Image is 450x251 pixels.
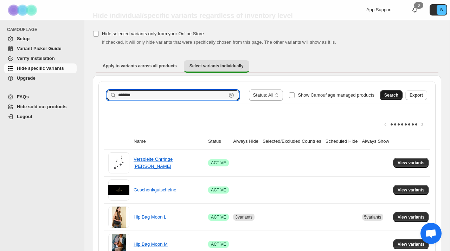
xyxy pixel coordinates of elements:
span: If checked, it will only hide variants that were specifically chosen from this page. The other va... [102,39,336,45]
span: Logout [17,114,32,119]
th: Selected/Excluded Countries [261,134,323,149]
span: Export [410,92,423,98]
button: View variants [393,158,429,168]
button: Clear [228,92,235,99]
span: Hide sold out products [17,104,67,109]
span: Setup [17,36,30,41]
a: Chat abierto [420,223,442,244]
span: ACTIVE [211,214,226,220]
span: Select variants individually [189,63,244,69]
a: Verify Installation [4,54,77,63]
div: 0 [414,2,423,9]
a: 0 [411,6,418,13]
span: CAMOUFLAGE [7,27,79,32]
span: Show Camouflage managed products [298,92,374,98]
span: View variants [398,214,425,220]
th: Always Hide [231,134,261,149]
span: Apply to variants across all products [103,63,177,69]
a: Hip Bag Moon M [134,241,168,247]
a: Hip Bag Moon L [134,214,166,220]
th: Scheduled Hide [323,134,360,149]
img: Camouflage [6,0,41,20]
a: Geschenkgutscheine [134,187,176,192]
button: Scroll table right one column [417,120,427,129]
span: ACTIVE [211,160,226,166]
span: Hide selected variants only from your Online Store [102,31,204,36]
span: Hide specific variants [17,66,64,71]
span: App Support [366,7,392,12]
th: Name [131,134,206,149]
span: FAQs [17,94,29,99]
a: Upgrade [4,73,77,83]
span: View variants [398,241,425,247]
a: Logout [4,112,77,122]
button: View variants [393,185,429,195]
a: FAQs [4,92,77,102]
th: Status [206,134,231,149]
span: Avatar with initials B [437,5,446,15]
span: View variants [398,187,425,193]
span: Upgrade [17,75,36,81]
a: Variant Picker Guide [4,44,77,54]
a: Verspielte Ohrringe [PERSON_NAME] [134,157,173,169]
text: B [440,8,443,12]
span: ACTIVE [211,241,226,247]
a: Hide sold out products [4,102,77,112]
button: View variants [393,239,429,249]
span: ACTIVE [211,187,226,193]
button: Apply to variants across all products [97,60,182,72]
span: Search [384,92,398,98]
button: Select variants individually [184,60,249,73]
span: 5 variants [364,215,381,220]
span: 3 variants [235,215,252,220]
a: Hide specific variants [4,63,77,73]
th: Always Show [360,134,391,149]
span: View variants [398,160,425,166]
button: Export [405,90,427,100]
button: Search [380,90,403,100]
button: Avatar with initials B [430,4,447,16]
span: Variant Picker Guide [17,46,61,51]
button: View variants [393,212,429,222]
span: Verify Installation [17,56,55,61]
a: Setup [4,34,77,44]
